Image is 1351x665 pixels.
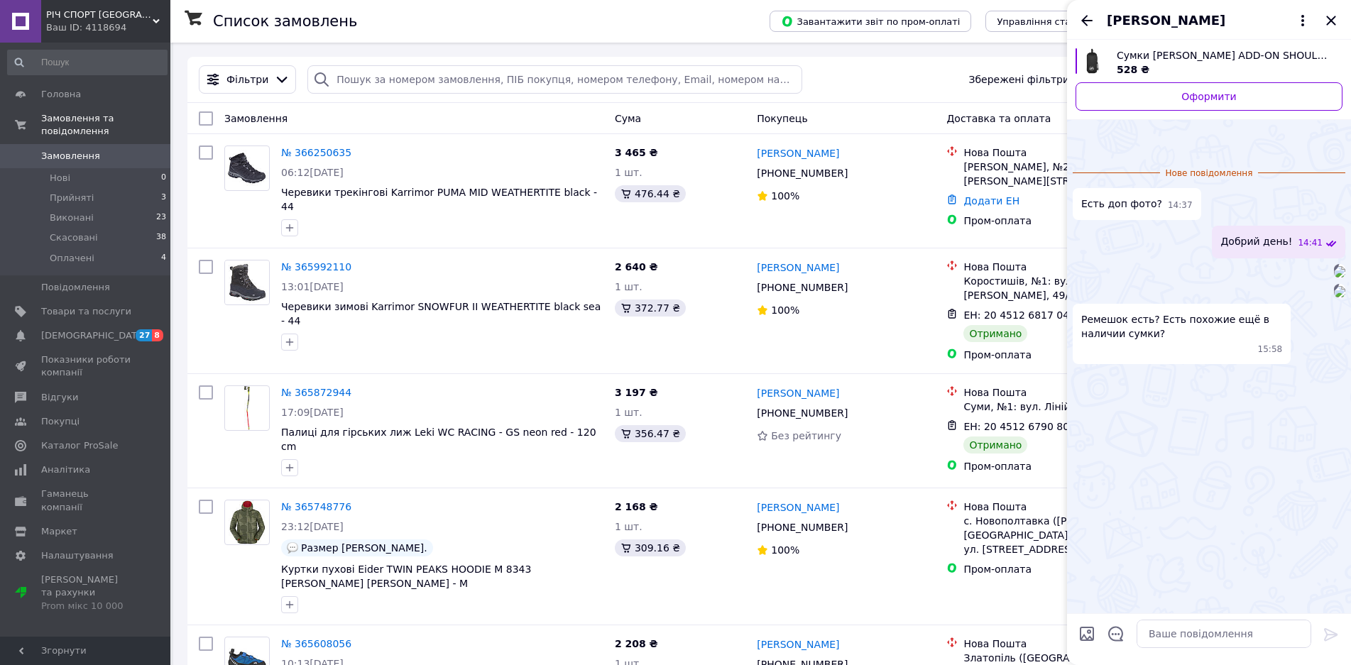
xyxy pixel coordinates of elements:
a: Палиці для гірських лиж Leki WC RACING - GS neon red - 120 cm [281,427,596,452]
a: Фото товару [224,260,270,305]
span: ЕН: 20 4512 6790 8026 [963,421,1082,432]
span: Нове повідомлення [1160,167,1259,180]
span: Покупець [757,113,807,124]
span: Фільтри [226,72,268,87]
span: Покупці [41,415,80,428]
a: Оформити [1076,82,1342,111]
span: РІЧ СПОРТ ВІННИЦЯ [46,9,153,21]
span: 4 [161,252,166,265]
span: Аналітика [41,463,90,476]
span: [PERSON_NAME] [1107,11,1225,30]
span: 528 ₴ [1117,64,1149,75]
span: [DEMOGRAPHIC_DATA] [41,329,146,342]
div: 356.47 ₴ [615,425,686,442]
input: Пошук [7,50,168,75]
a: Черевики трекінгові Karrimor PUMA MID WEATHERTITE black - 44 [281,187,597,212]
a: [PERSON_NAME] [757,637,839,652]
span: 2 168 ₴ [615,501,658,512]
span: Виконані [50,211,94,224]
input: Пошук за номером замовлення, ПІБ покупця, номером телефону, Email, номером накладної [307,65,802,94]
a: [PERSON_NAME] [757,500,839,515]
span: Доставка та оплата [946,113,1051,124]
div: Отримано [963,436,1027,454]
div: Нова Пошта [963,260,1163,274]
h1: Список замовлень [213,13,357,30]
a: № 366250635 [281,147,351,158]
button: Відкрити шаблони відповідей [1107,625,1125,643]
span: 100% [771,304,799,316]
a: № 365992110 [281,261,351,273]
span: 1 шт. [615,407,642,418]
span: 2 640 ₴ [615,261,658,273]
img: :speech_balloon: [287,542,298,554]
div: 372.77 ₴ [615,299,686,317]
span: 3 197 ₴ [615,387,658,398]
div: Пром-оплата [963,459,1163,473]
span: Показники роботи компанії [41,353,131,379]
div: с. Новополтавка ([PERSON_NAME][GEOGRAPHIC_DATA].), №1 (до 30 кг): ул. [STREET_ADDRESS] [963,514,1163,556]
span: Маркет [41,525,77,538]
span: Товари та послуги [41,305,131,318]
a: [PERSON_NAME] [757,146,839,160]
span: 23 [156,211,166,224]
div: Пром-оплата [963,348,1163,362]
div: [PHONE_NUMBER] [754,163,850,183]
a: Фото товару [224,500,270,545]
a: Фото товару [224,385,270,431]
span: 100% [771,544,799,556]
span: ЕН: 20 4512 6817 0438 [963,309,1082,321]
span: 06:12[DATE] [281,167,344,178]
div: Отримано [963,325,1027,342]
img: Фото товару [229,500,265,544]
span: Збережені фільтри: [968,72,1072,87]
span: Завантажити звіт по пром-оплаті [781,15,960,28]
span: Повідомлення [41,281,110,294]
span: Каталог ProSale [41,439,118,452]
span: 8 [152,329,163,341]
span: Сумки [PERSON_NAME] ADD-ON SHOULDER HARNESS POCKET black [1117,48,1331,62]
a: [PERSON_NAME] [757,260,839,275]
div: Коростишів, №1: вул. [PERSON_NAME], 49/5 [963,274,1163,302]
a: Додати ЕН [963,195,1019,207]
a: Переглянути товар [1076,48,1342,77]
button: Управління статусами [985,11,1117,32]
span: 3 [161,192,166,204]
span: Гаманець компанії [41,488,131,513]
span: 100% [771,190,799,202]
div: [PERSON_NAME], №2: вул. [PERSON_NAME][STREET_ADDRESS] [963,160,1163,188]
button: Назад [1078,12,1095,29]
div: Суми, №1: вул. Лінійна, 15 [963,400,1163,414]
a: Куртки пухові Eider TWIN PEAKS HOODIE M 8343 [PERSON_NAME] [PERSON_NAME] - M [281,564,531,589]
img: Фото товару [244,386,250,430]
div: 309.16 ₴ [615,539,686,556]
button: Закрити [1323,12,1340,29]
div: Нова Пошта [963,500,1163,514]
span: 13:01[DATE] [281,281,344,292]
button: Завантажити звіт по пром-оплаті [770,11,971,32]
span: Скасовані [50,231,98,244]
span: Cума [615,113,641,124]
div: Нова Пошта [963,637,1163,651]
span: Замовлення [41,150,100,163]
a: № 365748776 [281,501,351,512]
span: 23:12[DATE] [281,521,344,532]
span: Замовлення [224,113,288,124]
a: Черевики зимові Karrimor SNOWFUR II WEATHERTITE black sea - 44 [281,301,601,326]
span: 1 шт. [615,521,642,532]
span: 3 465 ₴ [615,147,658,158]
a: [PERSON_NAME] [757,386,839,400]
img: f5129614-a45d-4f35-9165-a08511e23a56_w500_h500 [1334,286,1345,297]
span: 15:58 12.10.2025 [1258,344,1283,356]
span: 1 шт. [615,167,642,178]
span: Ремешок есть? Есть похожие ещё в наличии сумки? [1081,312,1282,341]
span: Налаштування [41,549,114,562]
div: Ваш ID: 4118694 [46,21,170,34]
span: Відгуки [41,391,78,404]
span: Без рейтингу [771,430,841,441]
span: Замовлення та повідомлення [41,112,170,138]
div: Нова Пошта [963,145,1163,160]
span: Размер [PERSON_NAME]. [301,542,427,554]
